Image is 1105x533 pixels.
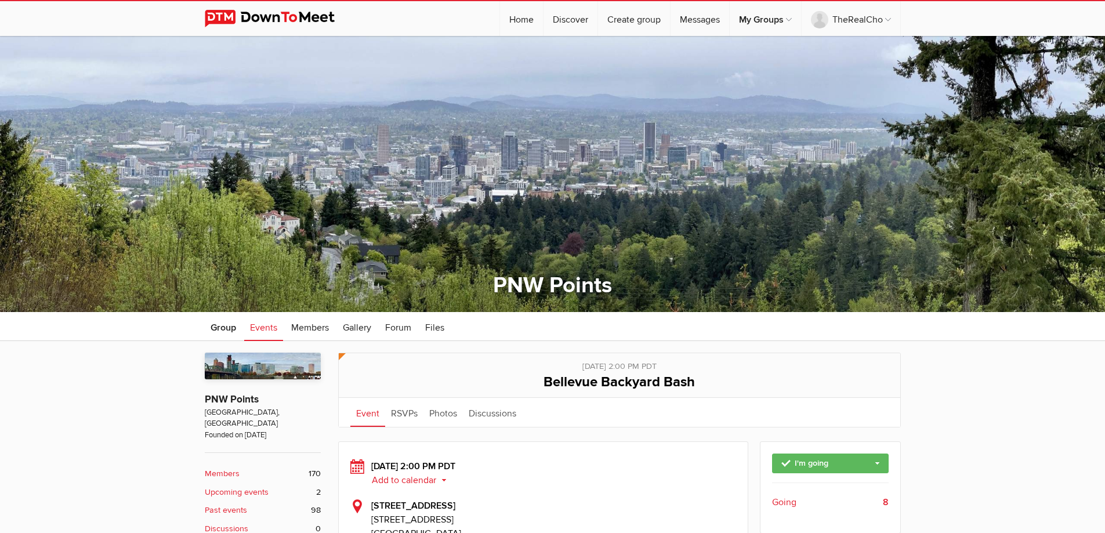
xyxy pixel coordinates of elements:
a: Events [244,312,283,341]
a: Group [205,312,242,341]
span: Group [211,322,236,333]
b: Members [205,467,240,480]
img: PNW Points [205,353,321,379]
span: [GEOGRAPHIC_DATA], [GEOGRAPHIC_DATA] [205,407,321,430]
a: Past events 98 [205,504,321,517]
a: Members [285,312,335,341]
a: Discover [544,1,597,36]
span: Files [425,322,444,333]
span: [STREET_ADDRESS] [371,513,737,527]
span: Going [772,495,796,509]
div: [DATE] 2:00 PM PDT [350,353,889,373]
span: 2 [316,486,321,499]
img: DownToMeet [205,10,353,27]
a: Messages [671,1,729,36]
span: Gallery [343,322,371,333]
span: Bellevue Backyard Bash [544,374,695,390]
a: Event [350,398,385,427]
a: PNW Points [493,272,612,299]
a: Photos [423,398,463,427]
a: Files [419,312,450,341]
span: 170 [309,467,321,480]
a: PNW Points [205,393,259,405]
div: [DATE] 2:00 PM PDT [350,459,737,487]
b: [STREET_ADDRESS] [371,500,455,512]
span: 98 [311,504,321,517]
span: Members [291,322,329,333]
b: Upcoming events [205,486,269,499]
b: Past events [205,504,247,517]
a: Create group [598,1,670,36]
span: Founded on [DATE] [205,430,321,441]
b: 8 [883,495,889,509]
a: My Groups [730,1,801,36]
span: Forum [385,322,411,333]
a: RSVPs [385,398,423,427]
a: Home [500,1,543,36]
span: Events [250,322,277,333]
button: Add to calendar [371,475,455,485]
a: Gallery [337,312,377,341]
a: Discussions [463,398,522,427]
a: TheRealCho [802,1,900,36]
a: I'm going [772,454,889,473]
a: Forum [379,312,417,341]
a: Upcoming events 2 [205,486,321,499]
a: Members 170 [205,467,321,480]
